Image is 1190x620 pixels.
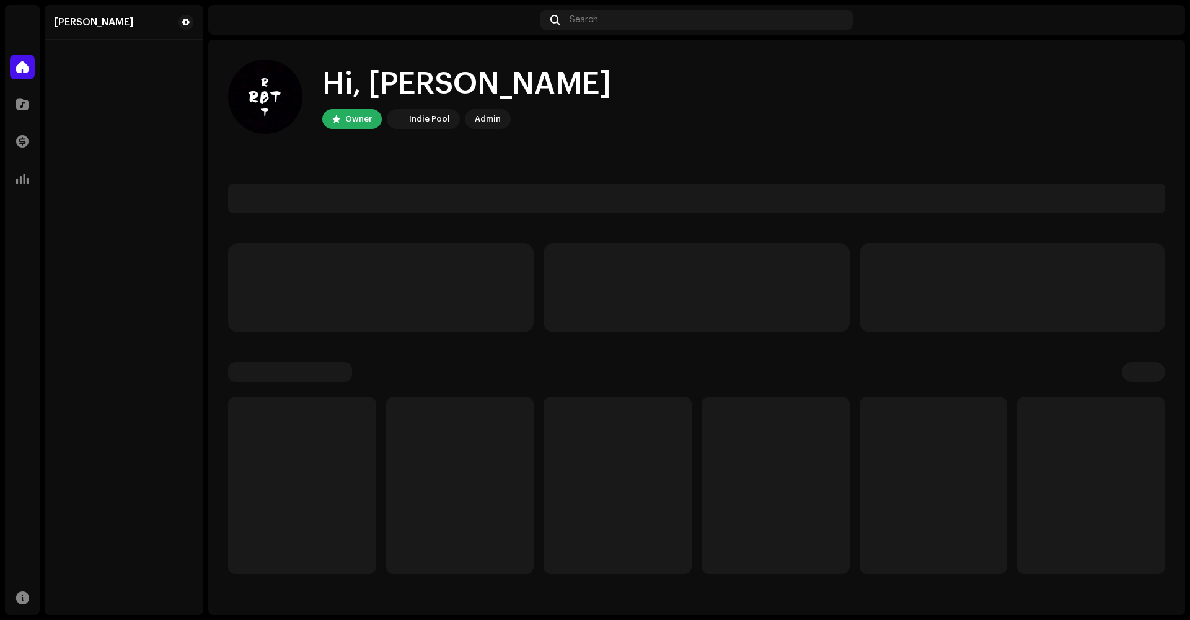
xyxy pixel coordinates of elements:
[409,112,450,126] div: Indie Pool
[345,112,372,126] div: Owner
[228,60,302,134] img: b63b6334-7afc-4413-9254-c9ec4fb9dbdb
[389,112,404,126] img: 190830b2-3b53-4b0d-992c-d3620458de1d
[570,15,598,25] span: Search
[55,17,133,27] div: Tim Hewitt
[475,112,501,126] div: Admin
[1150,10,1170,30] img: b63b6334-7afc-4413-9254-c9ec4fb9dbdb
[322,64,611,104] div: Hi, [PERSON_NAME]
